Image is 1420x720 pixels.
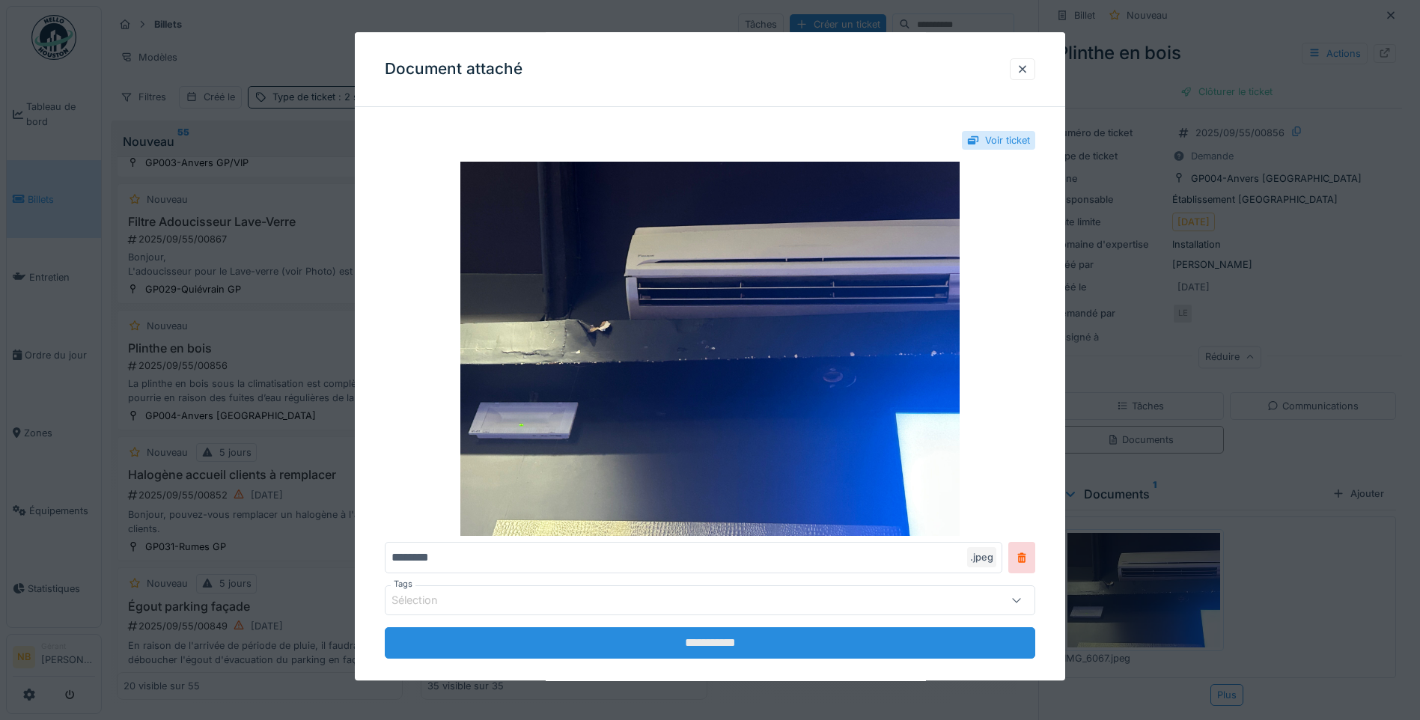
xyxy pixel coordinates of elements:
label: Tags [391,578,415,591]
div: .jpeg [967,547,996,567]
div: Sélection [391,593,459,609]
div: Voir ticket [985,133,1030,147]
img: 651f0e3e-8b0a-4438-bc7c-767197f03259-IMG_6067.jpeg [385,162,1035,536]
h3: Document attaché [385,60,522,79]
